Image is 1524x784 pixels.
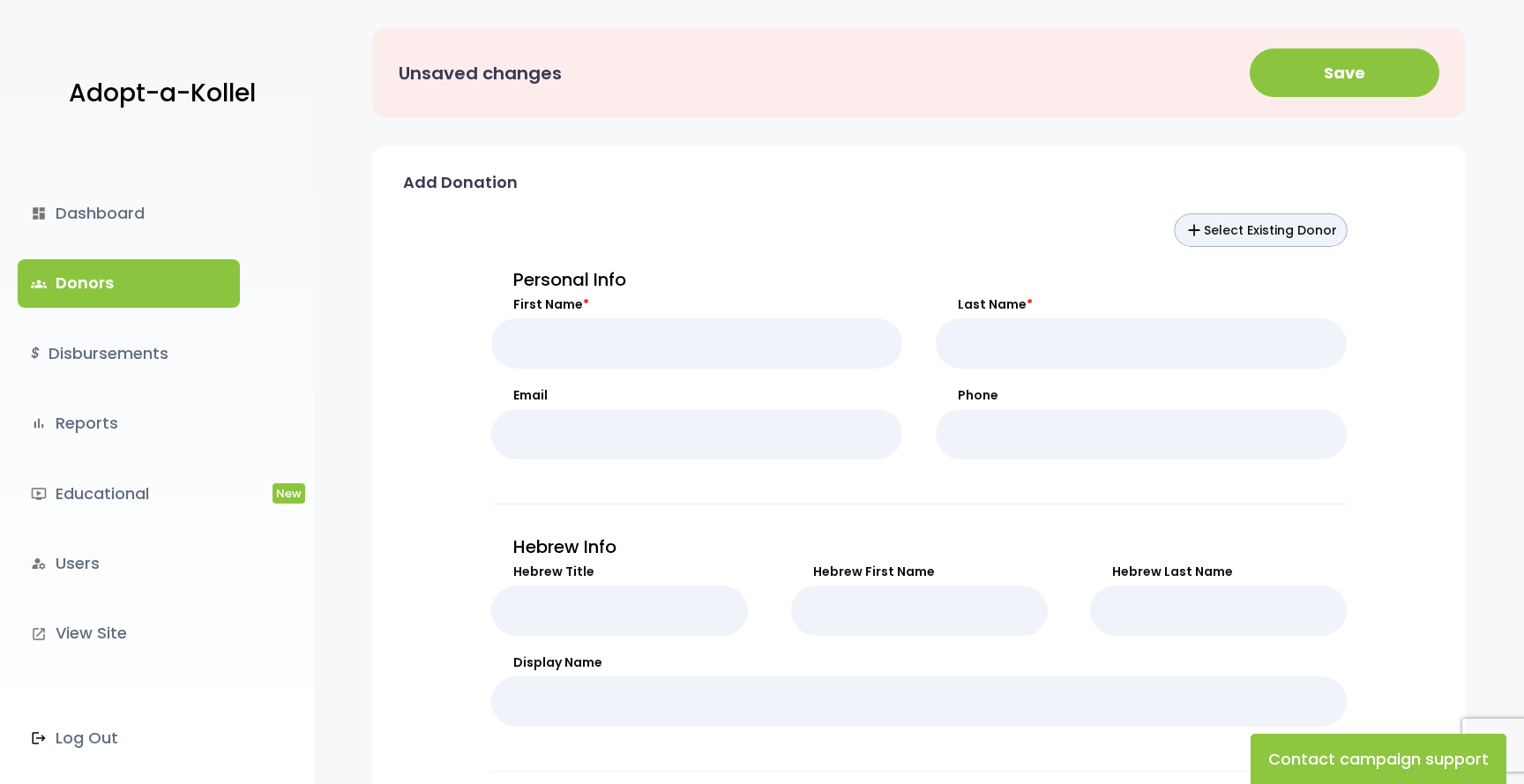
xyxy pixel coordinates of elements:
p: Personal Info [491,264,1347,295]
label: Display Name [491,653,1347,672]
p: Add Donation [403,168,518,197]
span: New [273,483,305,504]
span: add [1184,220,1204,240]
button: Save [1250,49,1439,97]
i: ondemand_video [31,486,47,502]
a: ondemand_videoEducationalNew [18,470,240,518]
i: bar_chart [31,415,47,431]
p: Unsaved changes [399,57,562,89]
button: addSelect Existing Donor [1175,214,1347,246]
a: manage_accountsUsers [18,540,240,587]
a: groupsDonors [18,259,240,307]
i: dashboard [31,205,47,221]
label: First Name [491,295,902,314]
label: Email [491,386,902,405]
a: Log Out [18,714,240,762]
i: $ [31,341,40,367]
button: Contact campaign support [1251,734,1506,784]
p: Adopt-a-Kollel [69,71,256,116]
a: launchView Site [18,609,240,657]
label: Hebrew Last Name [1090,563,1347,581]
a: $Disbursements [18,330,240,377]
a: bar_chartReports [18,399,240,447]
a: dashboardDashboard [18,190,240,237]
span: groups [31,276,47,292]
label: Phone [936,386,1347,405]
p: Hebrew Info [491,531,1347,563]
i: launch [31,626,47,642]
label: Hebrew Title [491,563,748,581]
a: Adopt-a-Kollel [60,51,256,137]
i: manage_accounts [31,556,47,571]
label: Hebrew First Name [791,563,1048,581]
label: Last Name [936,295,1347,314]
